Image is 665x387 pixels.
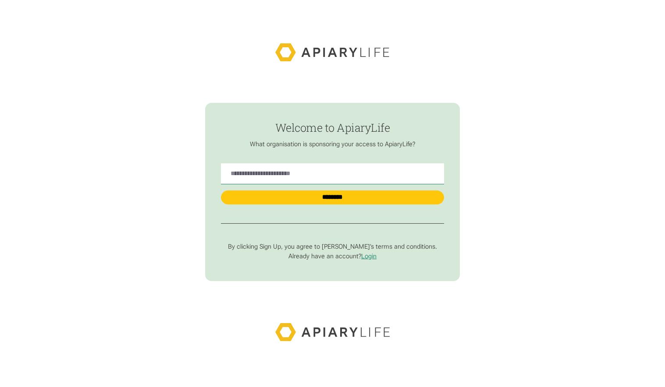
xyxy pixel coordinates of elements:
[221,243,444,251] p: By clicking Sign Up, you agree to [PERSON_NAME]’s terms and conditions.
[221,253,444,260] p: Already have an account?
[221,122,444,134] h1: Welcome to ApiaryLife
[361,253,377,260] a: Login
[221,141,444,148] p: What organisation is sponsoring your access to ApiaryLife?
[205,103,460,281] form: find-employer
